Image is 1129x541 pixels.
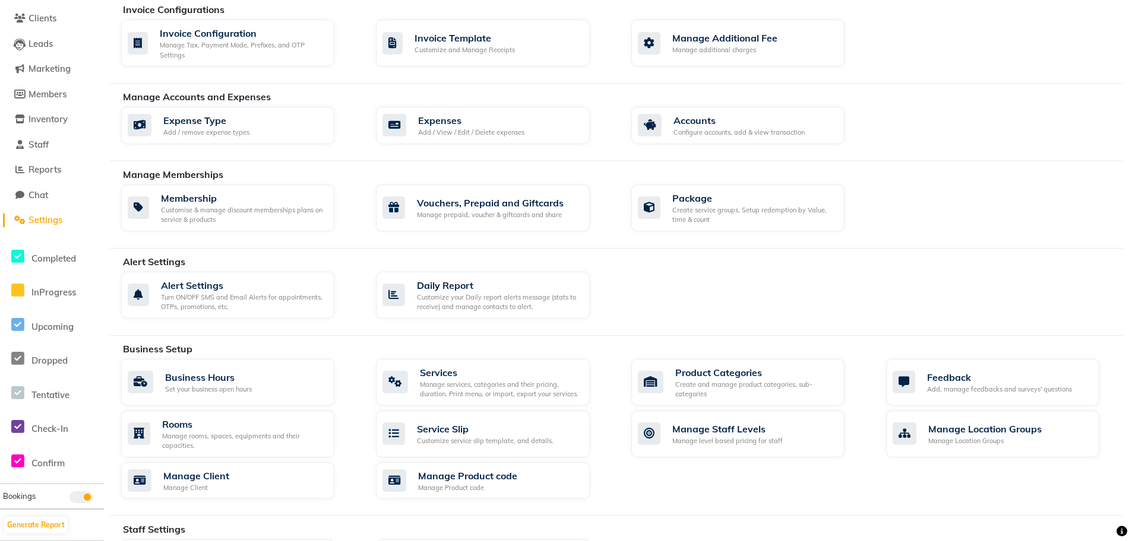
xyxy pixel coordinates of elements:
div: Feedback [927,370,1072,384]
div: Services [420,365,580,380]
span: Inventory [29,113,68,125]
a: Vouchers, Prepaid and GiftcardsManage prepaid, voucher & giftcards and share [376,184,613,231]
div: Manage Tax, Payment Mode, Prefixes, and OTP Settings [160,40,325,60]
div: Manage services, categories and their pricing, duration. Print menu, or import, export your servi... [420,380,580,399]
div: Add / View / Edit / Delete expenses [418,128,524,138]
div: Manage level based pricing for staff [672,436,783,446]
a: Settings [3,214,101,227]
div: Set your business open hours [165,384,252,394]
div: Manage Staff Levels [672,422,783,436]
a: Manage Staff LevelsManage level based pricing for staff [631,410,868,457]
a: Chat [3,189,101,202]
a: AccountsConfigure accounts, add & view transaction [631,107,868,144]
div: Invoice Template [415,31,515,45]
span: Settings [29,214,62,225]
a: MembershipCustomise & manage discount memberships plans on service & products [121,184,358,231]
div: Configure accounts, add & view transaction [673,128,805,138]
a: ServicesManage services, categories and their pricing, duration. Print menu, or import, export yo... [376,359,613,406]
span: Confirm [31,457,65,469]
a: Alert SettingsTurn ON/OFF SMS and Email Alerts for appointments, OTPs, promotions, etc. [121,272,358,319]
a: Business HoursSet your business open hours [121,359,358,406]
span: Completed [31,253,76,264]
a: Service SlipCustomize service slip template, and details. [376,410,613,457]
div: Vouchers, Prepaid and Giftcards [417,196,564,210]
div: Turn ON/OFF SMS and Email Alerts for appointments, OTPs, promotions, etc. [161,292,325,312]
div: Service Slip [417,422,554,436]
span: Upcoming [31,321,74,332]
div: Add / remove expense types [163,128,249,138]
div: Daily Report [417,278,580,292]
div: Invoice Configuration [160,26,325,40]
a: Leads [3,37,101,51]
div: Customize and Manage Receipts [415,45,515,55]
div: Manage Client [163,483,229,493]
span: Check-In [31,423,68,434]
div: Manage Product code [418,483,517,493]
span: InProgress [31,287,76,298]
span: Clients [29,12,56,24]
div: Rooms [162,417,325,431]
span: Tentative [31,389,69,400]
div: Alert Settings [161,278,325,292]
a: Manage Location GroupsManage Location Groups [886,410,1123,457]
span: Chat [29,189,48,201]
a: Reports [3,163,101,177]
a: Manage ClientManage Client [121,462,358,499]
div: Manage Location Groups [928,436,1042,446]
a: Staff [3,138,101,152]
div: Create service groups, Setup redemption by Value, time & count [672,205,835,225]
span: Dropped [31,355,68,366]
a: Marketing [3,62,101,76]
div: Customize your Daily report alerts message (stats to receive) and manage contacts to alert. [417,292,580,312]
div: Manage Additional Fee [672,31,777,45]
a: Invoice ConfigurationManage Tax, Payment Mode, Prefixes, and OTP Settings [121,20,358,66]
a: RoomsManage rooms, spaces, equipments and their capacities. [121,410,358,457]
div: Package [672,191,835,205]
a: Clients [3,12,101,26]
div: Manage additional charges [672,45,777,55]
div: Customize service slip template, and details. [417,436,554,446]
div: Manage Location Groups [928,422,1042,436]
a: Manage Additional FeeManage additional charges [631,20,868,66]
a: Invoice TemplateCustomize and Manage Receipts [376,20,613,66]
a: Manage Product codeManage Product code [376,462,613,499]
a: Product CategoriesCreate and manage product categories, sub-categories [631,359,868,406]
a: Daily ReportCustomize your Daily report alerts message (stats to receive) and manage contacts to ... [376,272,613,319]
a: Inventory [3,113,101,126]
div: Manage prepaid, voucher & giftcards and share [417,210,564,220]
div: Manage rooms, spaces, equipments and their capacities. [162,431,325,451]
span: Staff [29,139,49,150]
div: Accounts [673,113,805,128]
div: Create and manage product categories, sub-categories [675,380,835,399]
span: Bookings [3,491,36,501]
div: Customise & manage discount memberships plans on service & products [161,205,325,225]
span: Members [29,88,67,100]
div: Manage Product code [418,469,517,483]
button: Generate Report [4,517,68,533]
span: Leads [29,38,53,49]
a: PackageCreate service groups, Setup redemption by Value, time & count [631,184,868,231]
div: Manage Client [163,469,229,483]
div: Add, manage feedbacks and surveys' questions [927,384,1072,394]
div: Membership [161,191,325,205]
div: Expenses [418,113,524,128]
div: Product Categories [675,365,835,380]
span: Marketing [29,63,71,74]
a: FeedbackAdd, manage feedbacks and surveys' questions [886,359,1123,406]
a: ExpensesAdd / View / Edit / Delete expenses [376,107,613,144]
div: Expense Type [163,113,249,128]
div: Business Hours [165,370,252,384]
a: Expense TypeAdd / remove expense types [121,107,358,144]
span: Reports [29,164,61,175]
a: Members [3,88,101,101]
